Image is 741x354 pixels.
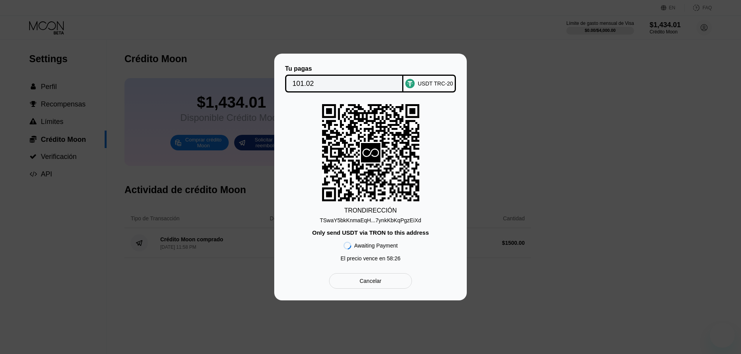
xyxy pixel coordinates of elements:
div: TSwaY5bkKnmaEqH...7ynkKbKqPgzEiXd [320,214,421,223]
div: TSwaY5bkKnmaEqH...7ynkKbKqPgzEiXd [320,217,421,223]
div: TRON DIRECCIÓN [344,207,397,214]
iframe: Botón para iniciar la ventana de mensajería [710,323,735,348]
div: El precio vence en [340,255,400,262]
div: Tu pagas [285,65,404,72]
div: Only send USDT via TRON to this address [312,229,429,236]
div: USDT TRC-20 [418,80,453,87]
div: Tu pagasUSDT TRC-20 [286,65,455,92]
div: Cancelar [359,277,381,284]
span: 58 : 26 [387,255,401,262]
div: Cancelar [329,273,412,289]
div: Awaiting Payment [354,242,398,249]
